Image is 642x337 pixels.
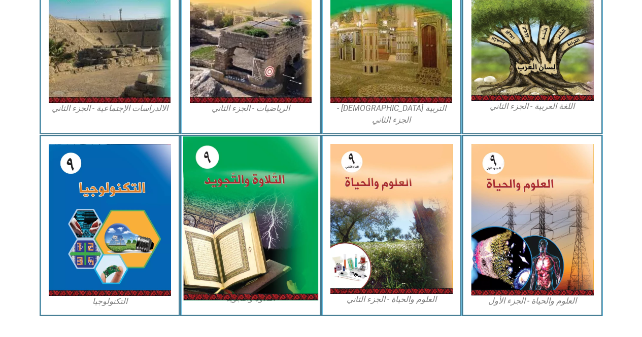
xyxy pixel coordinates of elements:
[471,101,594,112] figcaption: اللغة العربية - الجزء الثاني
[471,295,594,307] figcaption: العلوم والحياة - الجزء الأول
[49,103,172,114] figcaption: الالدراسات الإجتماعية - الجزء الثاني
[330,294,453,305] figcaption: العلوم والحياة - الجزء الثاني
[330,103,453,126] figcaption: التربية [DEMOGRAPHIC_DATA] - الجزء الثاني
[189,103,312,114] figcaption: الرياضيات - الجزء الثاني
[49,296,172,307] figcaption: التكنولوجيا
